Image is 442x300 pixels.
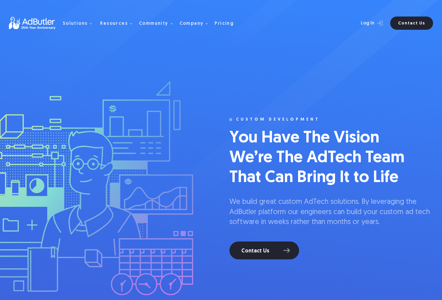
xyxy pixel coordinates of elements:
div: Pricing [215,21,234,26]
a: Contact Us [390,17,433,30]
a: Log In [343,17,386,30]
h1: You Have The Vision We’re The AdTech Team That Can Bring It to Life [229,129,427,188]
div: Resources [100,21,128,26]
a: Contact Us [229,242,299,259]
p: We build great custom AdTech solutions. By leveraging the AdButler platform our engineers can bui... [229,197,431,228]
div: Community [139,21,168,26]
div: Solutions [63,21,88,26]
div: Company [180,21,204,26]
div: custom Development [236,117,320,122]
a: Pricing [215,20,239,26]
